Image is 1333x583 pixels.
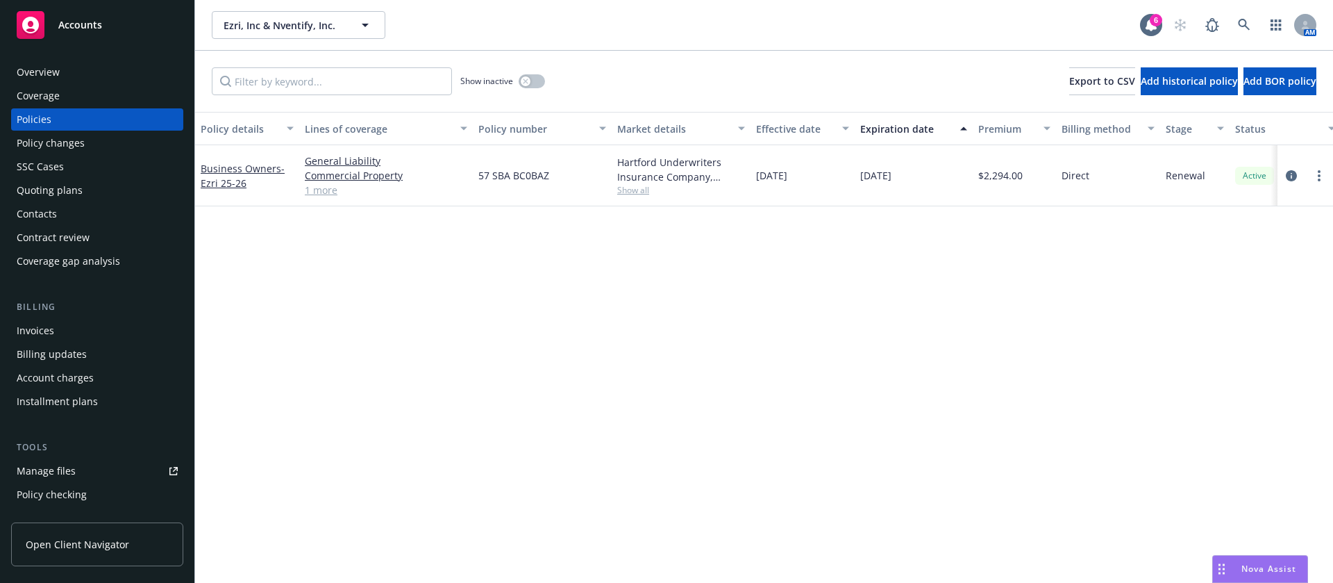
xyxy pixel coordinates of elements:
div: Status [1235,122,1320,136]
div: SSC Cases [17,156,64,178]
div: Contacts [17,203,57,225]
button: Ezri, Inc & Nventify, Inc. [212,11,385,39]
a: SSC Cases [11,156,183,178]
div: Policies [17,108,51,131]
div: Billing updates [17,343,87,366]
span: - Ezri 25-26 [201,162,285,190]
div: Effective date [756,122,834,136]
button: Stage [1160,112,1230,145]
a: Policy changes [11,132,183,154]
div: Manage exposures [17,507,105,529]
a: Coverage gap analysis [11,250,183,272]
span: [DATE] [860,168,891,183]
span: Nova Assist [1241,563,1296,575]
a: Commercial Property [305,168,467,183]
a: Policies [11,108,183,131]
span: Direct [1062,168,1089,183]
button: Expiration date [855,112,973,145]
button: Policy details [195,112,299,145]
span: [DATE] [756,168,787,183]
div: Invoices [17,320,54,342]
div: Premium [978,122,1035,136]
div: Tools [11,441,183,454]
span: Active [1241,170,1268,182]
div: Account charges [17,367,94,389]
a: Coverage [11,85,183,107]
a: Contacts [11,203,183,225]
div: Contract review [17,227,90,249]
span: Show inactive [460,75,513,87]
a: circleInformation [1283,167,1300,184]
span: 57 SBA BC0BAZ [478,168,549,183]
span: Accounts [58,19,102,31]
span: $2,294.00 [978,168,1023,183]
span: Add BOR policy [1243,74,1316,88]
a: General Liability [305,154,467,168]
button: Nova Assist [1212,555,1308,583]
a: Overview [11,61,183,83]
input: Filter by keyword... [212,67,452,95]
button: Add BOR policy [1243,67,1316,95]
span: Ezri, Inc & Nventify, Inc. [224,18,344,33]
span: Show all [617,184,745,196]
a: Contract review [11,227,183,249]
button: Market details [612,112,751,145]
a: Manage exposures [11,507,183,529]
div: 6 [1150,14,1162,26]
div: Quoting plans [17,179,83,202]
a: Invoices [11,320,183,342]
a: Accounts [11,6,183,44]
button: Lines of coverage [299,112,473,145]
span: Add historical policy [1141,74,1238,88]
a: Manage files [11,460,183,482]
div: Coverage [17,85,60,107]
button: Premium [973,112,1056,145]
a: more [1311,167,1327,184]
button: Billing method [1056,112,1160,145]
div: Hartford Underwriters Insurance Company, Hartford Insurance Group [617,155,745,184]
a: Installment plans [11,391,183,413]
button: Policy number [473,112,612,145]
a: Switch app [1262,11,1290,39]
div: Billing [11,300,183,314]
a: Account charges [11,367,183,389]
div: Policy details [201,122,278,136]
div: Billing method [1062,122,1139,136]
span: Export to CSV [1069,74,1135,88]
div: Overview [17,61,60,83]
a: Search [1230,11,1258,39]
div: Policy changes [17,132,85,154]
div: Policy number [478,122,591,136]
button: Export to CSV [1069,67,1135,95]
span: Open Client Navigator [26,537,129,552]
button: Effective date [751,112,855,145]
a: Start snowing [1166,11,1194,39]
a: Report a Bug [1198,11,1226,39]
div: Coverage gap analysis [17,250,120,272]
div: Policy checking [17,484,87,506]
div: Stage [1166,122,1209,136]
a: Quoting plans [11,179,183,202]
div: Manage files [17,460,76,482]
a: Billing updates [11,343,183,366]
div: Market details [617,122,730,136]
a: Business Owners [201,162,285,190]
a: 1 more [305,183,467,197]
div: Drag to move [1213,556,1230,582]
div: Expiration date [860,122,952,136]
span: Renewal [1166,168,1205,183]
div: Installment plans [17,391,98,413]
a: Policy checking [11,484,183,506]
div: Lines of coverage [305,122,452,136]
button: Add historical policy [1141,67,1238,95]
